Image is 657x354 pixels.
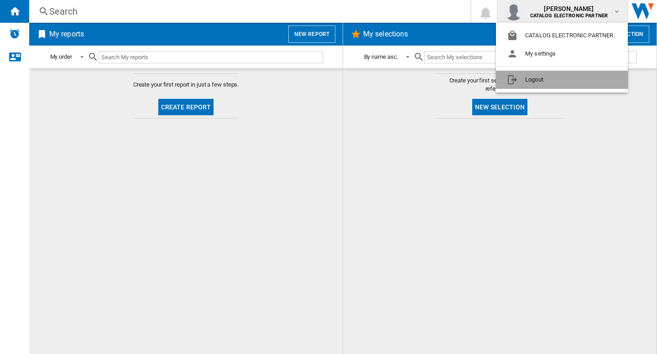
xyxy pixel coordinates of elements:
button: Logout [496,71,628,89]
button: My settings [496,45,628,63]
button: CATALOG ELECTRONIC PARTNER [496,26,628,45]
